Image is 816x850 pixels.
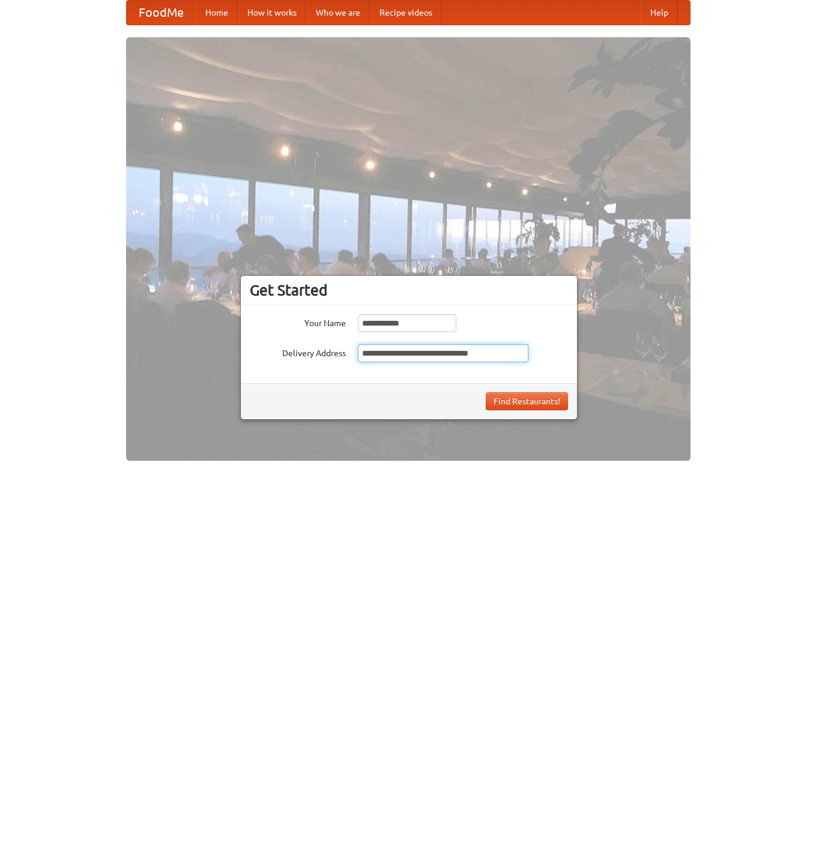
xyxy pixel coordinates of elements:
label: Your Name [250,314,346,329]
a: Who we are [306,1,370,25]
a: Home [196,1,238,25]
a: Recipe videos [370,1,442,25]
a: Help [641,1,678,25]
label: Delivery Address [250,344,346,359]
h3: Get Started [250,281,568,299]
button: Find Restaurants! [486,392,568,410]
a: How it works [238,1,306,25]
a: FoodMe [127,1,196,25]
